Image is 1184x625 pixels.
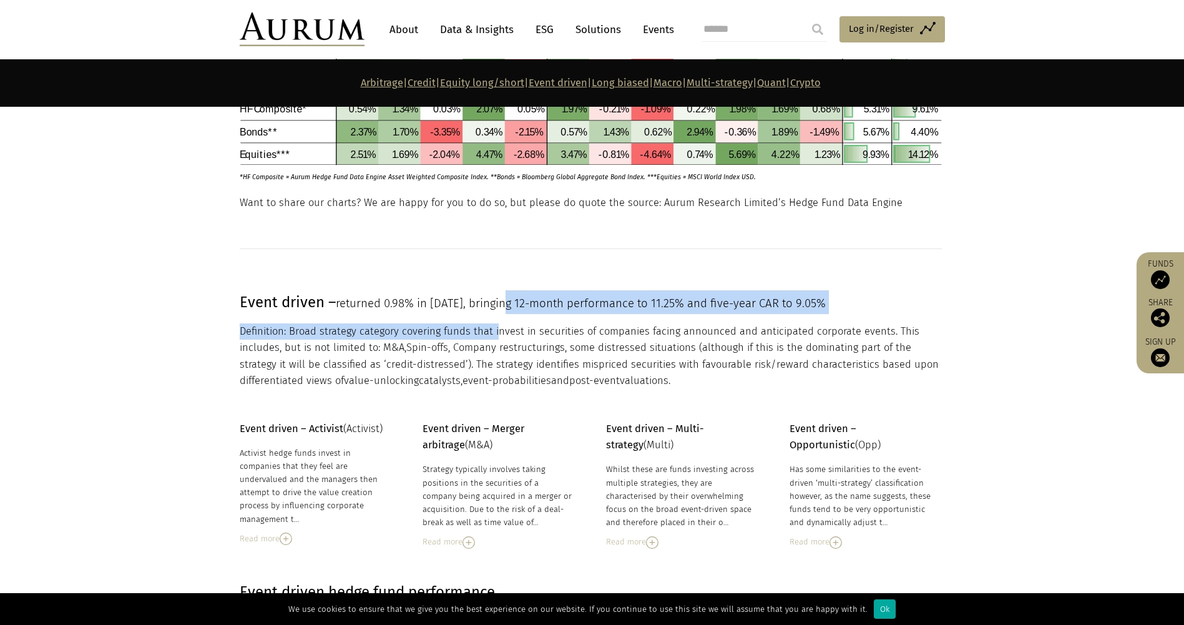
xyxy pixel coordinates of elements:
[687,77,753,89] a: Multi-strategy
[757,77,786,89] a: Quant
[790,535,942,549] div: Read more
[1151,348,1170,367] img: Sign up to our newsletter
[240,323,942,390] p: Definition: Broad strategy category covering funds that invest in securities of companies facing ...
[569,18,627,41] a: Solutions
[606,421,758,454] p: (Multi)
[790,423,856,451] strong: Event driven – Opportunistic
[1143,337,1178,367] a: Sign up
[406,342,448,353] span: Spin-offs
[646,536,658,549] img: Read More
[790,463,942,529] div: Has some similarities to the event-driven ‘multi-strategy’ classification however, as the name su...
[240,423,343,435] strong: Event driven – Activist
[790,77,821,89] a: Crypto
[280,533,292,545] img: Read More
[240,583,495,601] strong: Event driven hedge fund performance
[383,18,424,41] a: About
[434,18,520,41] a: Data & Insights
[240,446,392,526] div: Activist hedge funds invest in companies that they feel are undervalued and the managers then att...
[336,297,826,310] span: returned 0.98% in [DATE], bringing 12-month performance to 11.25% and five-year CAR to 9.05%
[606,535,758,549] div: Read more
[790,421,942,454] p: (Opp)
[874,599,896,619] div: Ok
[653,77,682,89] a: Macro
[240,421,392,437] p: (Activist)
[344,375,419,386] span: value-unlocking
[423,463,575,529] div: Strategy typically involves taking positions in the securities of a company being acquired in a m...
[637,18,674,41] a: Events
[849,21,914,36] span: Log in/Register
[606,423,704,451] strong: Event driven – Multi-strategy
[839,16,945,42] a: Log in/Register
[829,536,842,549] img: Read More
[1143,258,1178,289] a: Funds
[408,77,436,89] a: Credit
[240,12,364,46] img: Aurum
[240,165,907,182] p: *HF Composite = Aurum Hedge Fund Data Engine Asset Weighted Composite Index. **Bonds = Bloomberg ...
[606,463,758,529] div: Whilst these are funds investing across multiple strategies, they are characterised by their over...
[423,421,575,454] p: (M&A)
[1151,270,1170,289] img: Access Funds
[240,195,942,211] p: Want to share our charts? We are happy for you to do so, but please do quote the source: Aurum Re...
[529,18,560,41] a: ESG
[805,17,830,42] input: Submit
[240,532,392,546] div: Read more
[1143,298,1178,327] div: Share
[361,77,821,89] strong: | | | | | | | |
[440,77,524,89] a: Equity long/short
[240,293,336,311] span: Event driven –
[386,358,466,370] span: credit-distressed
[592,77,649,89] a: Long biased
[423,423,524,451] strong: Event driven – Merger arbitrage
[462,536,475,549] img: Read More
[529,77,587,89] a: Event driven
[1151,308,1170,327] img: Share this post
[462,375,551,386] span: event-probabilities
[569,375,620,386] span: post-event
[361,77,403,89] a: Arbitrage
[423,535,575,549] div: Read more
